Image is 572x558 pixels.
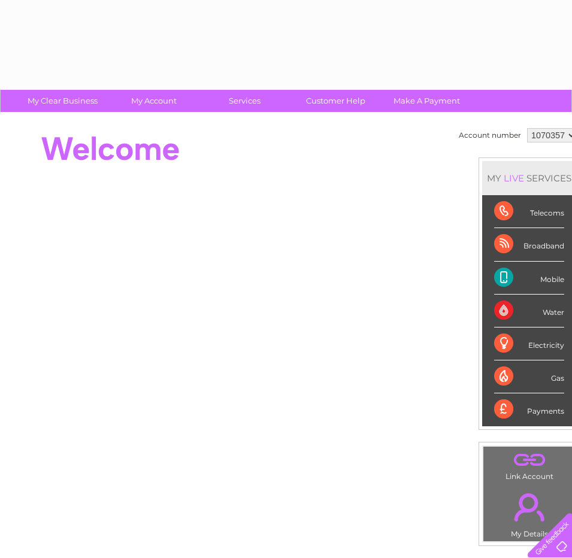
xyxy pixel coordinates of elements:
a: . [486,486,572,528]
div: Electricity [494,327,564,360]
div: Gas [494,360,564,393]
div: Broadband [494,228,564,261]
div: LIVE [501,172,526,184]
a: My Clear Business [13,90,112,112]
a: Services [195,90,294,112]
div: Mobile [494,262,564,295]
a: . [486,450,572,471]
div: Water [494,295,564,327]
div: Telecoms [494,195,564,228]
div: Payments [494,393,564,426]
a: Customer Help [286,90,385,112]
a: My Account [104,90,203,112]
a: Make A Payment [377,90,476,112]
td: Account number [456,125,524,145]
